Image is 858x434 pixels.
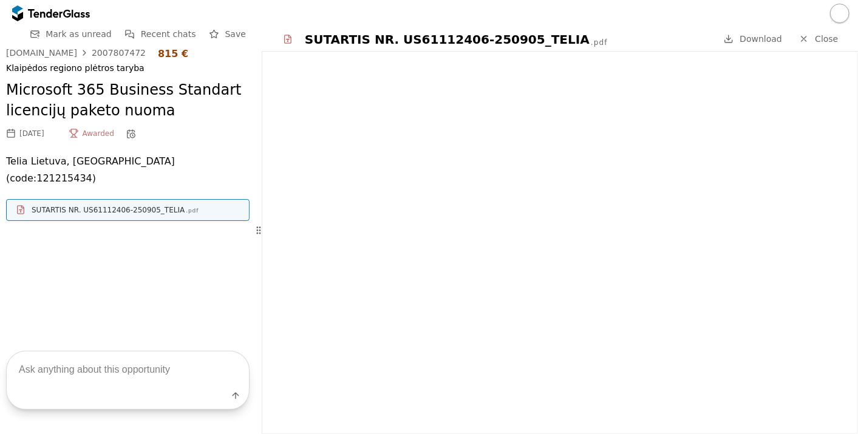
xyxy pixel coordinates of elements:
div: [DATE] [19,129,44,138]
button: Mark as unread [26,27,115,42]
div: .pdf [186,207,199,215]
span: Awarded [83,129,114,138]
div: .pdf [591,38,608,48]
a: [DOMAIN_NAME]2007807472 [6,48,146,58]
span: Close [815,34,838,44]
button: Recent chats [121,27,200,42]
button: Save [206,27,250,42]
div: 2007807472 [92,49,146,57]
div: Klaipėdos regiono plėtros taryba [6,63,250,73]
a: SUTARTIS NR. US61112406-250905_TELIA.pdf [6,199,250,221]
span: Save [225,29,246,39]
div: SUTARTIS NR. US61112406-250905_TELIA [32,205,185,215]
p: Telia Lietuva, [GEOGRAPHIC_DATA] (code: 121215434 ) [6,153,250,187]
div: 815 € [158,48,188,59]
a: Close [792,32,846,47]
a: Download [720,32,786,47]
span: Mark as unread [46,29,112,39]
h2: Microsoft 365 Business Standart licencijų paketo nuoma [6,80,250,121]
span: Download [740,34,782,44]
div: [DOMAIN_NAME] [6,49,77,57]
div: SUTARTIS NR. US61112406-250905_TELIA [305,31,590,48]
span: Recent chats [141,29,196,39]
